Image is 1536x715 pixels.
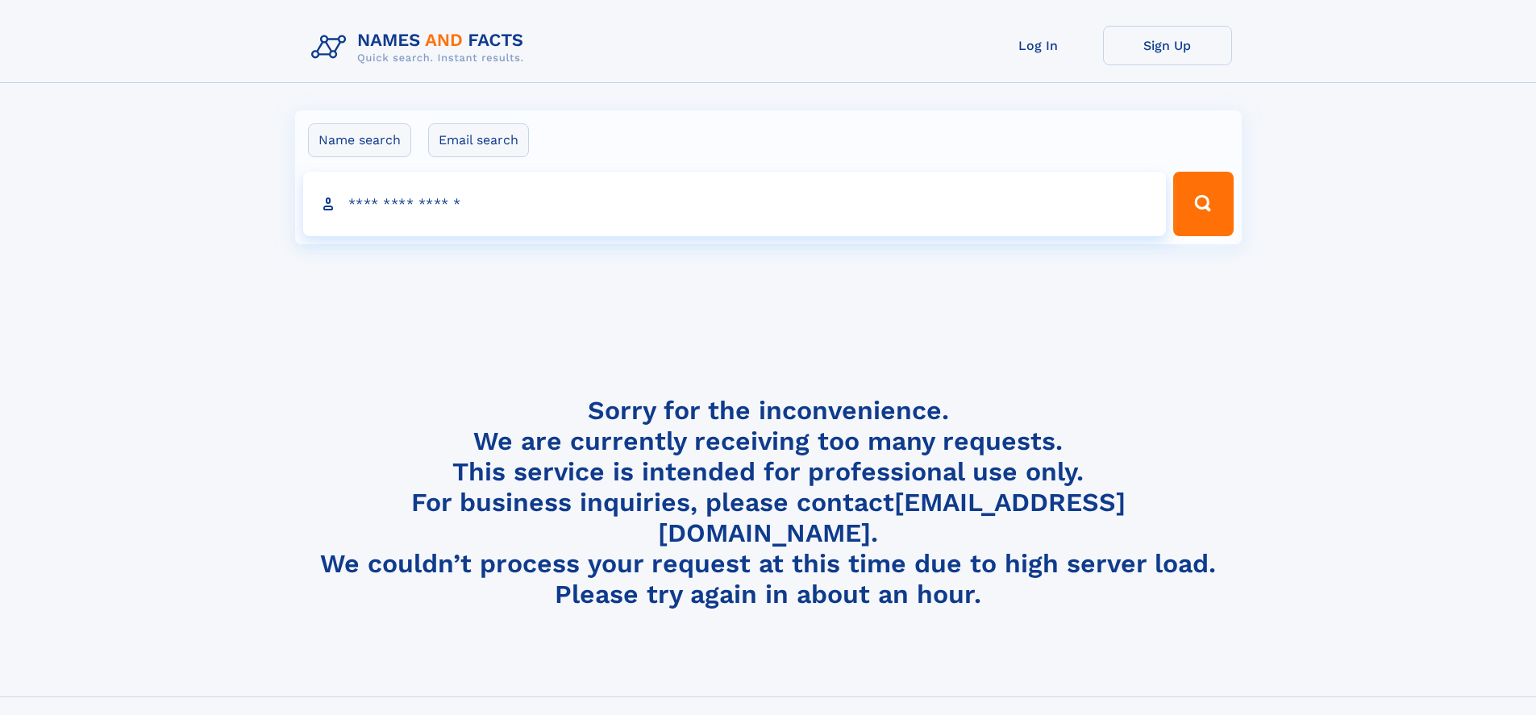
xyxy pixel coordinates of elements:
[1173,172,1233,236] button: Search Button
[308,123,411,157] label: Name search
[658,487,1126,548] a: [EMAIL_ADDRESS][DOMAIN_NAME]
[1103,26,1232,65] a: Sign Up
[305,395,1232,610] h4: Sorry for the inconvenience. We are currently receiving too many requests. This service is intend...
[305,26,537,69] img: Logo Names and Facts
[303,172,1167,236] input: search input
[428,123,529,157] label: Email search
[974,26,1103,65] a: Log In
